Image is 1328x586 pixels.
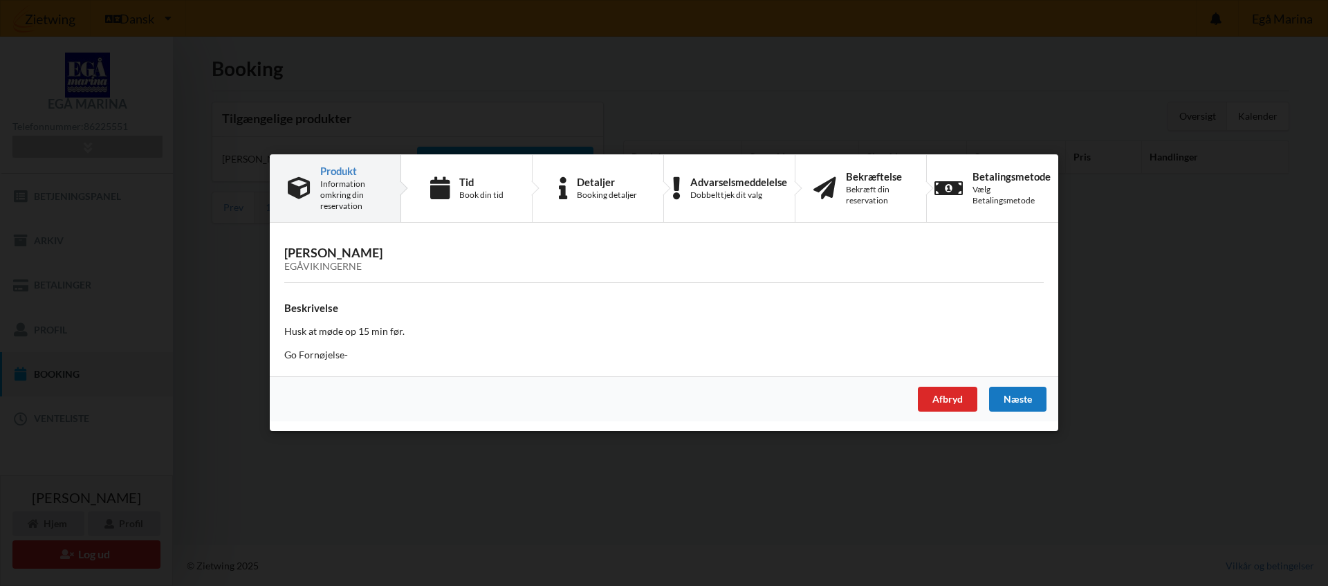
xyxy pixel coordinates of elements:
[690,176,787,187] div: Advarselsmeddelelse
[577,190,637,201] div: Booking detaljer
[989,387,1046,412] div: Næste
[918,387,977,412] div: Afbryd
[284,302,1044,315] h4: Beskrivelse
[284,262,1044,273] div: Egåvikingerne
[284,325,1044,339] p: Husk at møde op 15 min før.
[577,176,637,187] div: Detaljer
[320,178,382,212] div: Information omkring din reservation
[284,246,1044,273] h3: [PERSON_NAME]
[690,190,787,201] div: Dobbelttjek dit valg
[846,184,908,206] div: Bekræft din reservation
[846,171,908,182] div: Bekræftelse
[972,171,1051,182] div: Betalingsmetode
[459,176,504,187] div: Tid
[284,349,1044,363] p: Go Fornøjelse-
[320,165,382,176] div: Produkt
[459,190,504,201] div: Book din tid
[972,184,1051,206] div: Vælg Betalingsmetode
